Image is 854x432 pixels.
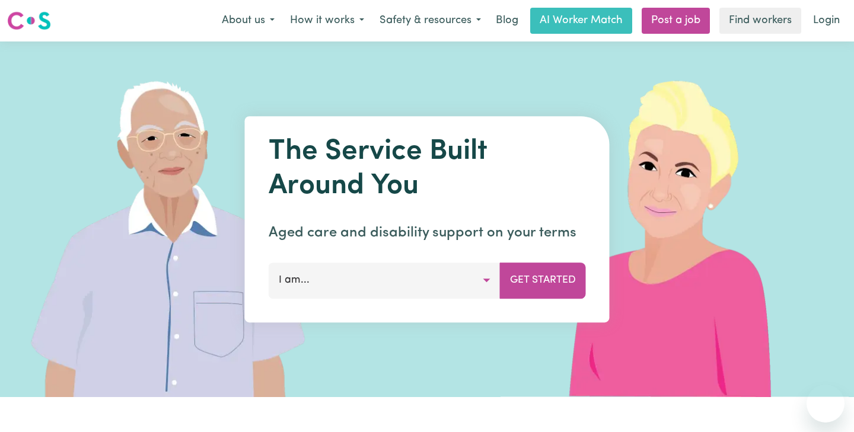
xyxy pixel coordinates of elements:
img: Careseekers logo [7,10,51,31]
button: About us [214,8,282,33]
button: Safety & resources [372,8,489,33]
a: Blog [489,8,525,34]
a: Careseekers logo [7,7,51,34]
button: How it works [282,8,372,33]
button: Get Started [500,263,586,298]
a: Post a job [642,8,710,34]
a: Login [806,8,847,34]
h1: The Service Built Around You [269,135,586,203]
button: I am... [269,263,501,298]
iframe: Button to launch messaging window [807,385,845,423]
a: Find workers [719,8,801,34]
a: AI Worker Match [530,8,632,34]
p: Aged care and disability support on your terms [269,222,586,244]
